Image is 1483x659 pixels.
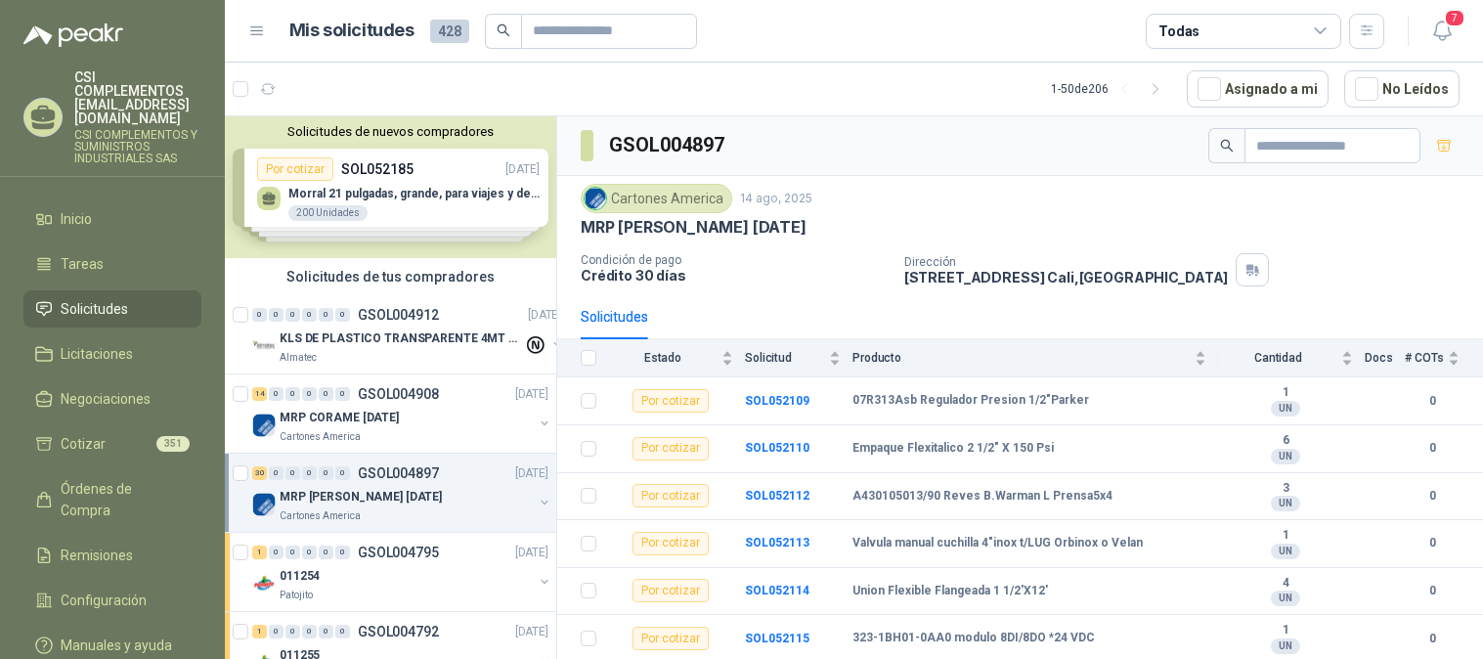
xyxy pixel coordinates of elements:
[852,441,1054,457] b: Empaque Flexitalico 2 1/2" X 150 Psi
[632,532,709,555] div: Por cotizar
[1405,582,1460,600] b: 0
[335,466,350,480] div: 0
[280,488,442,506] p: MRP [PERSON_NAME] [DATE]
[233,124,548,139] button: Solicitudes de nuevos compradores
[302,387,317,401] div: 0
[335,625,350,638] div: 0
[319,466,333,480] div: 0
[1444,9,1465,27] span: 7
[269,546,284,559] div: 0
[74,70,201,125] p: CSI COMPLEMENTOS [EMAIL_ADDRESS][DOMAIN_NAME]
[745,441,809,455] b: SOL052110
[285,546,300,559] div: 0
[61,433,106,455] span: Cotizar
[335,308,350,322] div: 0
[23,582,201,619] a: Configuración
[252,541,552,603] a: 1 0 0 0 0 0 GSOL004795[DATE] Company Logo011254Patojito
[1218,528,1353,544] b: 1
[269,387,284,401] div: 0
[1271,496,1300,511] div: UN
[1405,534,1460,552] b: 0
[1220,139,1234,153] span: search
[1271,591,1300,606] div: UN
[358,387,439,401] p: GSOL004908
[358,466,439,480] p: GSOL004897
[252,572,276,595] img: Company Logo
[252,461,552,524] a: 30 0 0 0 0 0 GSOL004897[DATE] Company LogoMRP [PERSON_NAME] [DATE]Cartones America
[285,308,300,322] div: 0
[252,303,565,366] a: 0 0 0 0 0 0 GSOL004912[DATE] Company LogoKLS DE PLASTICO TRANSPARENTE 4MT CAL 4 Y CINTA TRAAlmatec
[745,536,809,549] a: SOL052113
[252,334,276,358] img: Company Logo
[252,382,552,445] a: 14 0 0 0 0 0 GSOL004908[DATE] Company LogoMRP CORAME [DATE]Cartones America
[252,546,267,559] div: 1
[280,567,320,586] p: 011254
[280,350,317,366] p: Almatec
[319,625,333,638] div: 0
[280,409,399,427] p: MRP CORAME [DATE]
[585,188,606,209] img: Company Logo
[581,306,648,328] div: Solicitudes
[302,625,317,638] div: 0
[285,387,300,401] div: 0
[23,200,201,238] a: Inicio
[609,130,727,160] h3: GSOL004897
[1271,544,1300,559] div: UN
[497,23,510,37] span: search
[252,625,267,638] div: 1
[430,20,469,43] span: 428
[252,387,267,401] div: 14
[581,267,889,284] p: Crédito 30 días
[61,478,183,521] span: Órdenes de Compra
[515,464,548,483] p: [DATE]
[61,298,128,320] span: Solicitudes
[852,584,1048,599] b: Union Flexible Flangeada 1 1/2'X12'
[1405,439,1460,458] b: 0
[1424,14,1460,49] button: 7
[515,544,548,562] p: [DATE]
[1271,449,1300,464] div: UN
[515,385,548,404] p: [DATE]
[1187,70,1329,108] button: Asignado a mi
[269,625,284,638] div: 0
[581,217,807,238] p: MRP [PERSON_NAME] [DATE]
[252,466,267,480] div: 30
[269,308,284,322] div: 0
[23,290,201,328] a: Solicitudes
[1218,433,1353,449] b: 6
[358,308,439,322] p: GSOL004912
[745,632,809,645] a: SOL052115
[608,339,745,377] th: Estado
[1218,623,1353,638] b: 1
[23,335,201,373] a: Licitaciones
[156,436,190,452] span: 351
[1158,21,1199,42] div: Todas
[225,258,556,295] div: Solicitudes de tus compradores
[608,351,718,365] span: Estado
[285,466,300,480] div: 0
[904,255,1229,269] p: Dirección
[289,17,414,45] h1: Mis solicitudes
[745,394,809,408] b: SOL052109
[852,351,1191,365] span: Producto
[280,429,361,445] p: Cartones America
[280,508,361,524] p: Cartones America
[61,388,151,410] span: Negociaciones
[1405,487,1460,505] b: 0
[23,425,201,462] a: Cotizar351
[61,635,172,656] span: Manuales y ayuda
[23,245,201,283] a: Tareas
[1271,401,1300,417] div: UN
[302,308,317,322] div: 0
[852,631,1095,646] b: 323-1BH01-0AA0 modulo 8DI/8DO *24 VDC
[904,269,1229,286] p: [STREET_ADDRESS] Cali , [GEOGRAPHIC_DATA]
[632,389,709,413] div: Por cotizar
[1405,351,1444,365] span: # COTs
[280,329,523,348] p: KLS DE PLASTICO TRANSPARENTE 4MT CAL 4 Y CINTA TRA
[269,466,284,480] div: 0
[632,627,709,650] div: Por cotizar
[252,414,276,437] img: Company Logo
[358,546,439,559] p: GSOL004795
